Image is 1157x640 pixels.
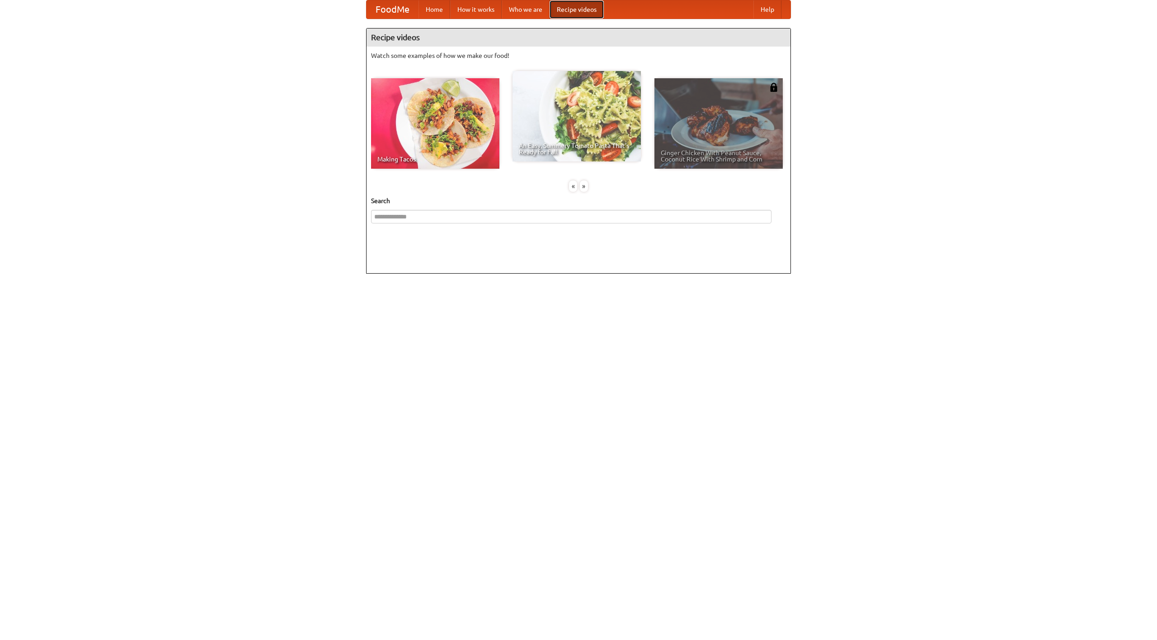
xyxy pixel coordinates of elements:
h4: Recipe videos [367,28,790,47]
div: « [569,180,577,192]
a: Home [419,0,450,19]
a: Help [753,0,781,19]
a: How it works [450,0,502,19]
a: FoodMe [367,0,419,19]
h5: Search [371,196,786,205]
p: Watch some examples of how we make our food! [371,51,786,60]
a: Making Tacos [371,78,499,169]
img: 483408.png [769,83,778,92]
div: » [580,180,588,192]
a: Who we are [502,0,550,19]
span: Making Tacos [377,156,493,162]
a: An Easy, Summery Tomato Pasta That's Ready for Fall [513,71,641,161]
span: An Easy, Summery Tomato Pasta That's Ready for Fall [519,142,635,155]
a: Recipe videos [550,0,604,19]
